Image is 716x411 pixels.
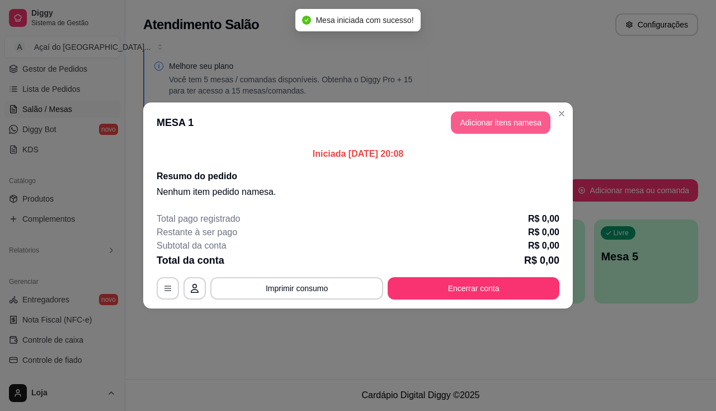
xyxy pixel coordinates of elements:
[143,102,573,143] header: MESA 1
[528,226,559,239] p: R$ 0,00
[315,16,413,25] span: Mesa iniciada com sucesso!
[157,185,559,199] p: Nenhum item pedido na mesa .
[302,16,311,25] span: check-circle
[528,239,559,253] p: R$ 0,00
[157,239,227,253] p: Subtotal da conta
[451,111,550,134] button: Adicionar itens namesa
[157,253,224,268] p: Total da conta
[157,170,559,183] h2: Resumo do pedido
[388,277,559,300] button: Encerrar conta
[157,226,237,239] p: Restante à ser pago
[528,212,559,226] p: R$ 0,00
[157,147,559,161] p: Iniciada [DATE] 20:08
[210,277,383,300] button: Imprimir consumo
[553,105,571,123] button: Close
[157,212,240,226] p: Total pago registrado
[524,253,559,268] p: R$ 0,00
